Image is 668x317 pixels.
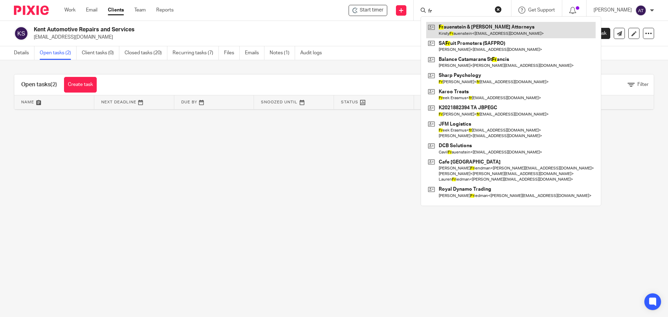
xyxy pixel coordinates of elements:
p: [PERSON_NAME] [594,7,632,14]
a: Team [134,7,146,14]
span: Get Support [528,8,555,13]
span: Snoozed Until [261,100,297,104]
p: [EMAIL_ADDRESS][DOMAIN_NAME] [34,34,559,41]
a: Closed tasks (20) [125,46,167,60]
a: Files [224,46,240,60]
a: Reports [156,7,174,14]
span: Start timer [360,7,383,14]
button: Clear [495,6,502,13]
h2: Kent Automotive Repairs and Services [34,26,454,33]
span: Status [341,100,358,104]
a: Emails [245,46,264,60]
a: Audit logs [300,46,327,60]
a: Notes (1) [270,46,295,60]
a: Client tasks (0) [82,46,119,60]
a: Recurring tasks (7) [173,46,219,60]
a: Create task [64,77,97,93]
a: Open tasks (2) [40,46,77,60]
img: Pixie [14,6,49,15]
h1: Open tasks [21,81,57,88]
span: Filter [637,82,649,87]
img: svg%3E [635,5,646,16]
span: (2) [50,82,57,87]
input: Search [428,8,490,15]
a: Work [64,7,75,14]
div: Kent Automotive Repairs and Services [349,5,387,16]
a: Clients [108,7,124,14]
a: Details [14,46,34,60]
img: svg%3E [14,26,29,41]
a: Email [86,7,97,14]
